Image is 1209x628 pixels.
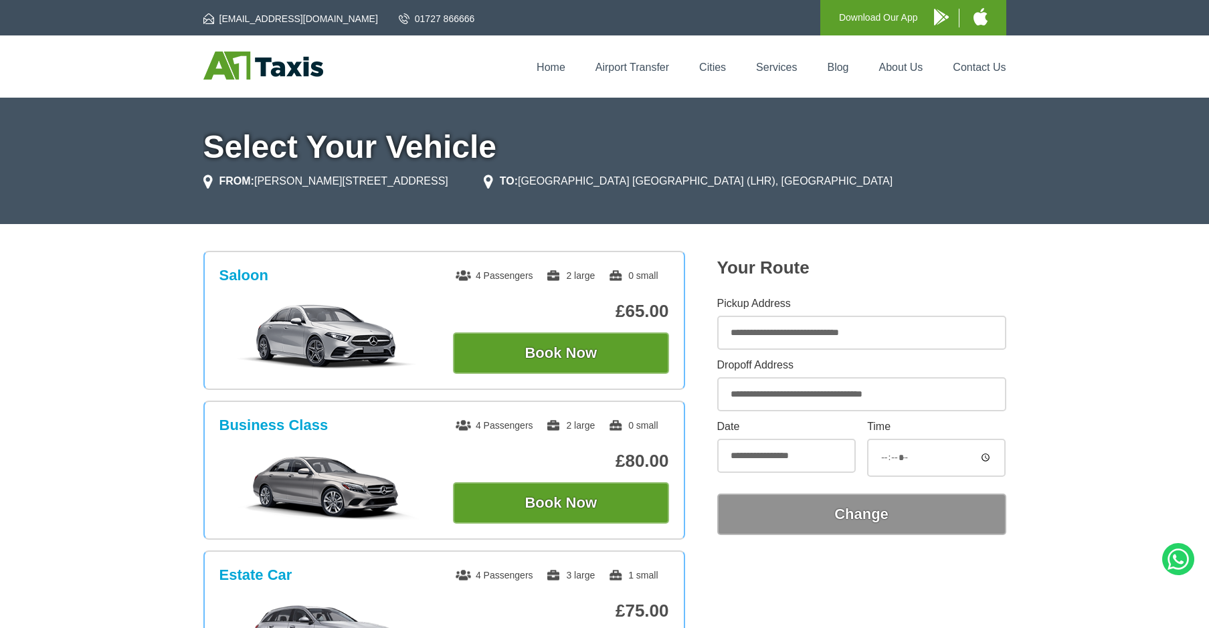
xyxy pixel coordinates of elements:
p: £80.00 [453,451,669,472]
span: 0 small [608,420,658,431]
button: Book Now [453,332,669,374]
li: [GEOGRAPHIC_DATA] [GEOGRAPHIC_DATA] (LHR), [GEOGRAPHIC_DATA] [484,173,893,189]
img: Business Class [226,453,428,520]
h1: Select Your Vehicle [203,131,1006,163]
a: [EMAIL_ADDRESS][DOMAIN_NAME] [203,12,378,25]
label: Pickup Address [717,298,1006,309]
h3: Estate Car [219,566,292,584]
h3: Saloon [219,267,268,284]
a: About Us [879,62,923,73]
span: 2 large [546,420,595,431]
span: 4 Passengers [456,270,533,281]
p: £65.00 [453,301,669,322]
strong: TO: [500,175,518,187]
span: 4 Passengers [456,570,533,581]
a: Services [756,62,797,73]
img: A1 Taxis iPhone App [973,8,988,25]
h2: Your Route [717,257,1006,278]
span: 1 small [608,570,658,581]
p: Download Our App [839,9,918,26]
p: £75.00 [453,601,669,621]
button: Change [717,494,1006,535]
a: Home [537,62,565,73]
span: 2 large [546,270,595,281]
label: Time [867,421,1006,432]
span: 3 large [546,570,595,581]
iframe: chat widget [1026,599,1202,628]
span: 4 Passengers [456,420,533,431]
img: A1 Taxis St Albans LTD [203,51,323,80]
img: A1 Taxis Android App [934,9,949,25]
a: Contact Us [953,62,1006,73]
li: [PERSON_NAME][STREET_ADDRESS] [203,173,448,189]
a: Cities [699,62,726,73]
img: Saloon [226,303,428,370]
label: Date [717,421,856,432]
a: Airport Transfer [595,62,669,73]
label: Dropoff Address [717,360,1006,371]
button: Book Now [453,482,669,524]
h3: Business Class [219,417,329,434]
a: 01727 866666 [399,12,475,25]
strong: FROM: [219,175,254,187]
a: Blog [827,62,848,73]
span: 0 small [608,270,658,281]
